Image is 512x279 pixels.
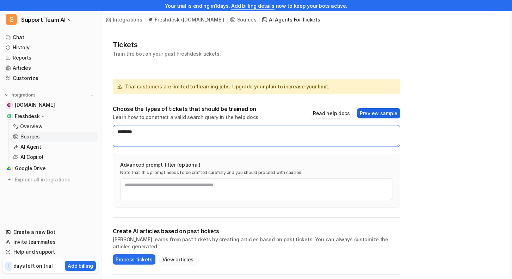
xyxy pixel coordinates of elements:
[113,114,260,121] p: Learn how to construct a valid search query in the help docs.
[231,3,274,9] a: Add billing details
[120,170,393,175] p: Note that this prompt needs to be crafted carefully and you should proceed with caution.
[232,83,276,89] a: Upgrade your plan
[357,108,400,118] button: Preview sample
[3,43,98,52] a: History
[6,14,17,25] span: S
[10,152,98,162] a: AI Copilot
[10,142,98,152] a: AI Agent
[148,16,224,23] a: Freshdesk([DOMAIN_NAME])
[15,113,39,120] p: Freshdesk
[113,254,155,265] button: Process tickets
[237,16,257,23] div: Sources
[3,53,98,63] a: Reports
[3,73,98,83] a: Customize
[181,16,224,23] p: ( [DOMAIN_NAME] )
[106,16,142,23] a: Integrations
[65,261,96,271] button: Add billing
[3,227,98,237] a: Create a new Bot
[227,17,228,23] span: /
[113,236,400,250] p: [PERSON_NAME] learns from past tickets by creating articles based on past tickets. You can always...
[113,228,400,235] p: Create AI articles based on past tickets
[8,263,10,269] p: 1
[4,93,9,98] img: expand menu
[3,237,98,247] a: Invite teammates
[113,105,260,112] p: Choose the types of tickets that should be trained on
[20,154,44,161] p: AI Copilot
[3,32,98,42] a: Chat
[113,50,221,57] p: Train the bot on your past Freshdesk tickets.
[3,247,98,257] a: Help and support
[113,39,221,50] h1: Tickets
[10,132,98,142] a: Sources
[21,15,66,25] span: Support Team AI
[3,92,38,99] button: Integrations
[160,254,196,265] button: View articles
[20,143,41,150] p: AI Agent
[6,176,13,183] img: explore all integrations
[68,262,93,269] p: Add billing
[144,17,146,23] span: /
[120,161,393,168] p: Advanced prompt filter (optional)
[113,16,142,23] div: Integrations
[155,16,179,23] p: Freshdesk
[15,174,95,185] span: Explore all integrations
[11,92,36,98] p: Integrations
[259,17,260,23] span: /
[90,93,94,98] img: menu_add.svg
[7,166,11,170] img: Google Drive
[269,16,320,23] div: AI Agents for tickets
[7,114,11,118] img: Freshdesk
[20,123,43,130] p: Overview
[310,108,353,118] button: Read help docs
[3,100,98,110] a: www.secretfoodtours.com[DOMAIN_NAME]
[230,16,257,23] a: Sources
[15,165,46,172] span: Google Drive
[13,262,53,269] p: days left on trial
[20,133,40,140] p: Sources
[262,16,320,23] a: AI Agents for tickets
[7,103,11,107] img: www.secretfoodtours.com
[3,63,98,73] a: Articles
[10,122,98,131] a: Overview
[3,163,98,173] a: Google DriveGoogle Drive
[125,83,329,90] span: Trial customers are limited to 1 learning jobs. to increase your limit.
[3,175,98,185] a: Explore all integrations
[15,101,55,108] span: [DOMAIN_NAME]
